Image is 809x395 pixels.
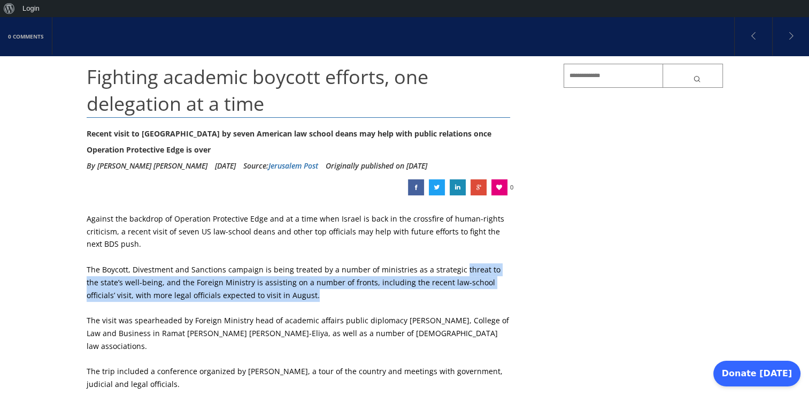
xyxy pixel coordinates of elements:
span: Against the backdrop of Operation Protective Edge and at a time when Israel is back in the crossf... [87,214,504,249]
a: Jerusalem Post [268,161,318,171]
a: Fighting academic boycott efforts, one delegation at a time [471,179,487,195]
span: The Boycott, Divestment and Sanctions campaign is being treated by a number of ministries as a st... [87,264,500,300]
li: By [PERSON_NAME] [PERSON_NAME] [87,158,207,174]
span: The trip included a conference organized by [PERSON_NAME], a tour of the country and meetings wit... [87,366,503,389]
span: The visit was spearheaded by Foreign Ministry head of academic affairs public diplomacy [PERSON_N... [87,315,509,351]
span: 0 [510,179,513,195]
li: Originally published on [DATE] [326,158,427,174]
a: Fighting academic boycott efforts, one delegation at a time [450,179,466,195]
a: Fighting academic boycott efforts, one delegation at a time [408,179,424,195]
a: Fighting academic boycott efforts, one delegation at a time [429,179,445,195]
div: Source: [243,158,318,174]
div: Recent visit to [GEOGRAPHIC_DATA] by seven American law school deans may help with public relatio... [87,126,511,158]
li: [DATE] [215,158,236,174]
span: Fighting academic boycott efforts, one delegation at a time [87,64,428,117]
